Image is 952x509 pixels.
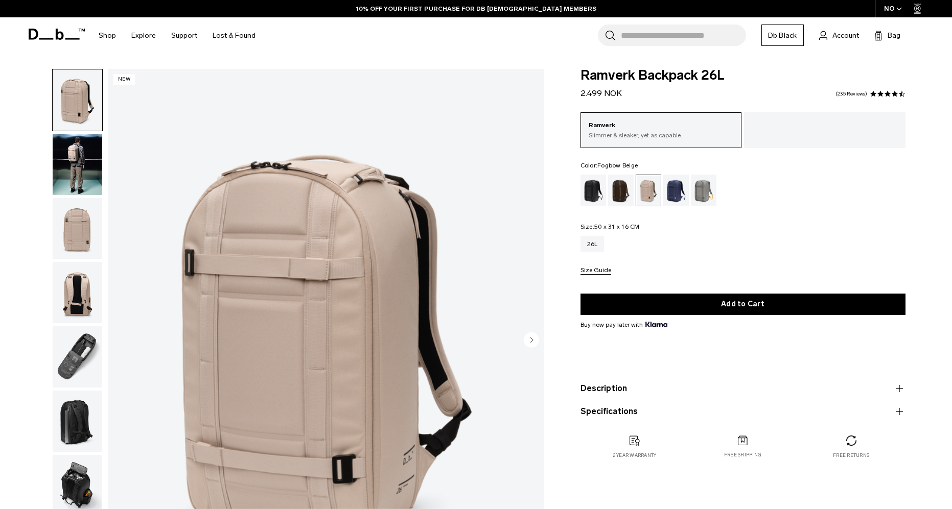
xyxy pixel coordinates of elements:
[52,133,103,196] button: Ramverk Backpack 26L Fogbow Beige
[663,175,689,206] a: Blue Hour
[581,382,905,395] button: Description
[833,452,869,459] p: Free returns
[52,261,103,324] button: Ramverk Backpack 26L Fogbow Beige
[113,74,135,85] p: New
[761,25,804,46] a: Db Black
[645,322,667,327] img: {"height" => 20, "alt" => "Klarna"}
[581,69,905,82] span: Ramverk Backpack 26L
[581,267,611,275] button: Size Guide
[613,452,657,459] p: 2 year warranty
[581,175,606,206] a: Black Out
[53,69,102,131] img: Ramverk Backpack 26L Fogbow Beige
[356,4,596,13] a: 10% OFF YOUR FIRST PURCHASE FOR DB [DEMOGRAPHIC_DATA] MEMBERS
[52,69,103,131] button: Ramverk Backpack 26L Fogbow Beige
[53,134,102,195] img: Ramverk Backpack 26L Fogbow Beige
[835,91,867,96] a: 235 reviews
[819,29,859,41] a: Account
[91,17,263,54] nav: Main Navigation
[581,405,905,418] button: Specifications
[131,17,156,54] a: Explore
[171,17,197,54] a: Support
[581,294,905,315] button: Add to Cart
[691,175,716,206] a: Sand Grey
[594,223,640,230] span: 50 x 31 x 16 CM
[52,390,103,452] button: Ramverk Backpack 26L Fogbow Beige
[52,198,103,260] button: Ramverk Backpack 26L Fogbow Beige
[888,30,900,41] span: Bag
[52,326,103,388] button: Ramverk Backpack 26L Fogbow Beige
[581,224,640,230] legend: Size:
[589,120,734,131] p: Ramverk
[581,236,605,252] a: 26L
[53,198,102,259] img: Ramverk Backpack 26L Fogbow Beige
[581,88,622,98] span: 2.499 NOK
[524,332,539,349] button: Next slide
[99,17,116,54] a: Shop
[597,162,638,169] span: Fogbow Beige
[832,30,859,41] span: Account
[581,320,667,329] span: Buy now pay later with
[608,175,634,206] a: Espresso
[636,175,661,206] a: Fogbow Beige
[53,262,102,323] img: Ramverk Backpack 26L Fogbow Beige
[53,391,102,452] img: Ramverk Backpack 26L Fogbow Beige
[724,451,761,458] p: Free shipping
[874,29,900,41] button: Bag
[53,326,102,387] img: Ramverk Backpack 26L Fogbow Beige
[213,17,256,54] a: Lost & Found
[581,162,638,168] legend: Color:
[589,131,734,140] p: Slimmer & sleaker, yet as capable.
